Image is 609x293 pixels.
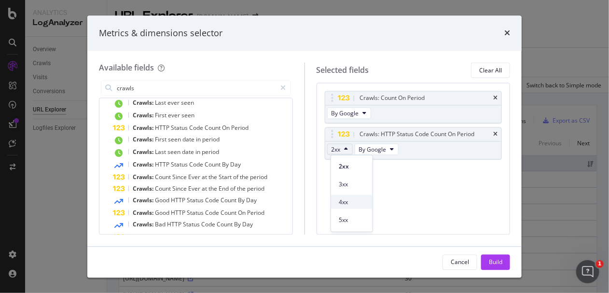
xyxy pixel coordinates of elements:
div: times [504,27,510,40]
span: Count [217,221,234,229]
span: On [238,209,247,217]
span: Since [172,185,188,193]
span: the [208,185,219,193]
span: 5xx [339,215,365,224]
span: of [233,173,240,181]
div: Clear All [479,66,502,74]
span: Count [221,209,238,217]
span: Crawls: [133,173,155,181]
span: Day [246,196,257,205]
span: Code [201,221,217,229]
button: Cancel [443,254,477,270]
span: 2xx [332,145,341,153]
button: Build [481,254,510,270]
span: Period [231,124,249,132]
span: Count [155,185,172,193]
span: Count [221,196,238,205]
span: in [196,136,202,144]
span: Crawls: [133,196,155,205]
span: ever [168,112,181,120]
span: 2xx [339,162,365,170]
span: By Google [332,109,359,117]
span: HTTP [171,196,187,205]
button: By Google [355,144,399,155]
span: Since [172,173,188,181]
span: 4xx [339,197,365,206]
span: Crawls: [133,161,155,169]
span: On [222,124,231,132]
span: Period [247,209,264,217]
span: the [240,173,250,181]
span: Code [189,124,205,132]
span: Crawls: [133,112,155,120]
div: Crawls: Count On Period [360,94,425,103]
span: Crawls: [133,124,155,132]
div: Crawls: HTTP Status Code Count On Period [360,130,475,140]
input: Search by field name [116,81,277,96]
span: Count [155,173,172,181]
span: period [202,136,220,144]
button: Clear All [471,63,510,78]
span: HTTP [155,124,171,132]
span: Count [205,124,222,132]
span: Good [155,196,171,205]
button: By Google [327,108,371,119]
span: in [195,148,202,156]
div: Selected fields [317,65,369,76]
span: Status [171,124,189,132]
span: period [202,148,219,156]
div: Crawls: HTTP Status Code Count On Periodtimes2xxBy Google [325,127,502,160]
span: Crawls: [133,221,155,229]
span: Code [189,161,205,169]
span: period [247,185,264,193]
span: By [238,196,246,205]
span: 3xx [339,180,365,188]
span: period [250,173,267,181]
span: First [155,136,168,144]
span: Crawls: [133,99,155,107]
span: Crawls: [133,209,155,217]
span: Last [155,99,167,107]
span: the [208,173,219,181]
div: Metrics & dimensions selector [99,27,222,40]
span: seen [167,148,182,156]
span: seen [181,99,194,107]
span: By [234,221,242,229]
button: 2xx [327,144,353,155]
span: First [155,112,168,120]
span: Status [171,161,189,169]
span: Crawls: [133,148,155,156]
span: at [202,173,208,181]
span: HTTP [167,221,183,229]
div: times [493,96,498,101]
span: Day [242,221,253,229]
span: Status [187,196,205,205]
span: Crawls: [133,185,155,193]
span: ever [167,99,181,107]
span: Day [230,161,241,169]
div: Crawls: Count On PeriodtimesBy Google [325,91,502,124]
span: date [182,148,195,156]
span: date [182,136,196,144]
span: Code [205,196,221,205]
span: By Google [359,145,387,153]
span: 1 [596,260,604,268]
span: Count [205,161,222,169]
span: Crawls: [133,136,155,144]
span: seen [181,112,194,120]
iframe: Intercom live chat [576,260,599,283]
span: By [222,161,230,169]
span: Status [183,221,201,229]
div: Available fields [99,63,154,73]
span: of [230,185,237,193]
span: HTTP [155,161,171,169]
span: at [202,185,208,193]
div: times [493,132,498,138]
span: Bad [155,221,167,229]
div: Cancel [451,258,469,266]
span: Good [155,209,171,217]
span: Code [205,209,221,217]
div: modal [87,15,522,278]
span: Ever [188,173,202,181]
span: HTTP [171,209,187,217]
